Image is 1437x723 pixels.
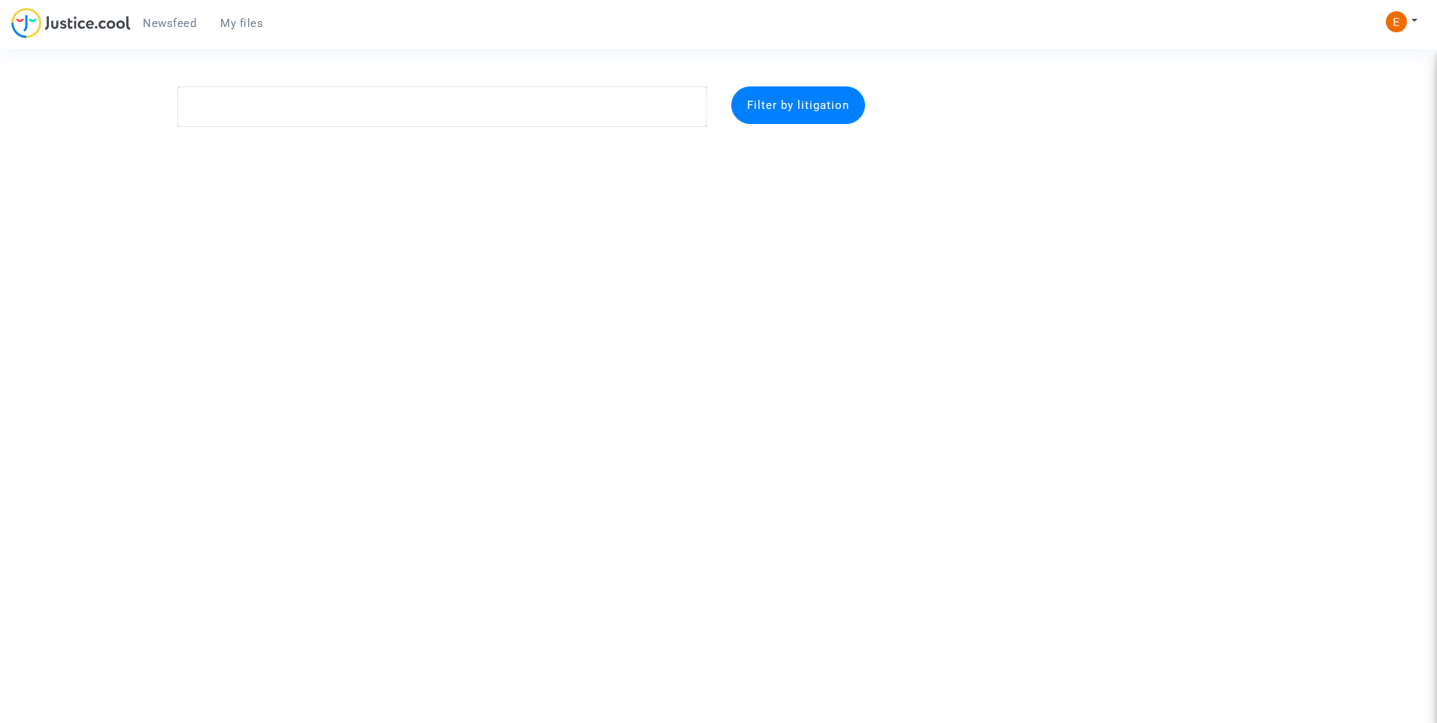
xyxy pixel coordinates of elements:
[747,98,849,112] span: Filter by litigation
[220,17,263,30] span: My files
[11,8,131,38] img: jc-logo.svg
[143,17,196,30] span: Newsfeed
[1386,11,1407,32] img: ACg8ocIeiFvHKe4dA5oeRFd_CiCnuxWUEc1A2wYhRJE3TTWt=s96-c
[208,12,275,35] a: My files
[131,12,208,35] a: Newsfeed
